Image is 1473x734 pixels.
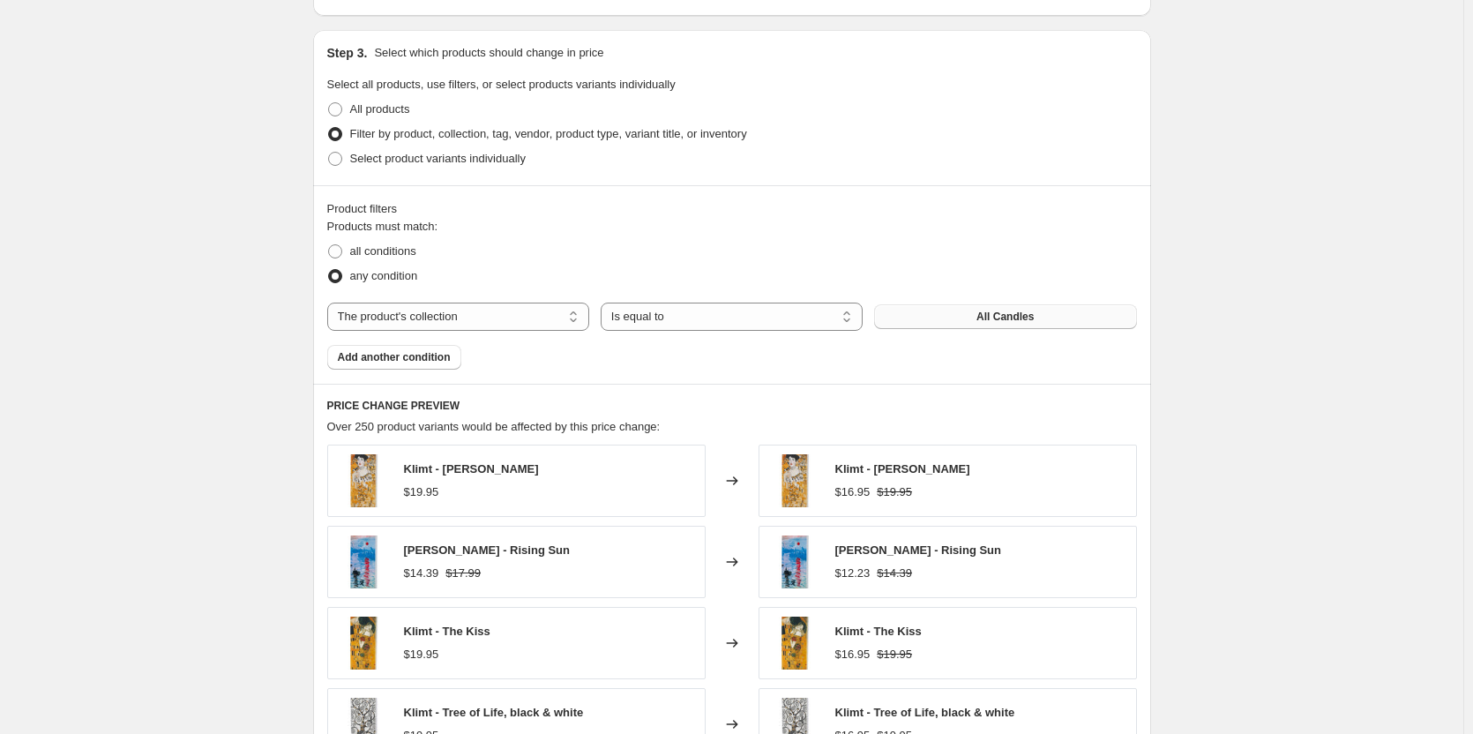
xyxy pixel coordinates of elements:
[374,44,603,62] p: Select which products should change in price
[350,269,418,282] span: any condition
[350,152,526,165] span: Select product variants individually
[350,127,747,140] span: Filter by product, collection, tag, vendor, product type, variant title, or inventory
[835,543,1002,557] span: [PERSON_NAME] - Rising Sun
[404,543,571,557] span: [PERSON_NAME] - Rising Sun
[835,646,871,663] div: $16.95
[337,454,390,507] img: 17K001-Wcopy_80x.jpg
[877,646,912,663] strike: $19.95
[835,706,1015,719] span: Klimt - Tree of Life, black & white
[327,44,368,62] h2: Step 3.
[327,420,661,433] span: Over 250 product variants would be affected by this price change:
[338,350,451,364] span: Add another condition
[404,565,439,582] div: $14.39
[976,310,1034,324] span: All Candles
[877,565,912,582] strike: $14.39
[327,399,1137,413] h6: PRICE CHANGE PREVIEW
[835,462,970,476] span: Klimt - [PERSON_NAME]
[768,536,821,588] img: 17K012-W_80x.jpg
[327,78,676,91] span: Select all products, use filters, or select products variants individually
[337,617,390,670] img: 17K013-W_c0910ae2-cfaa-40f3-9e06-bbefa572cfdc_80x.jpg
[327,220,438,233] span: Products must match:
[835,565,871,582] div: $12.23
[768,454,821,507] img: 17K001-Wcopy_80x.jpg
[404,462,539,476] span: Klimt - [PERSON_NAME]
[327,345,461,370] button: Add another condition
[327,200,1137,218] div: Product filters
[337,536,390,588] img: 17K012-W_80x.jpg
[404,646,439,663] div: $19.95
[404,706,584,719] span: Klimt - Tree of Life, black & white
[835,625,922,638] span: Klimt - The Kiss
[877,483,912,501] strike: $19.95
[404,625,490,638] span: Klimt - The Kiss
[404,483,439,501] div: $19.95
[768,617,821,670] img: 17K013-W_c0910ae2-cfaa-40f3-9e06-bbefa572cfdc_80x.jpg
[874,304,1136,329] button: All Candles
[445,565,481,582] strike: $17.99
[835,483,871,501] div: $16.95
[350,244,416,258] span: all conditions
[350,102,410,116] span: All products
